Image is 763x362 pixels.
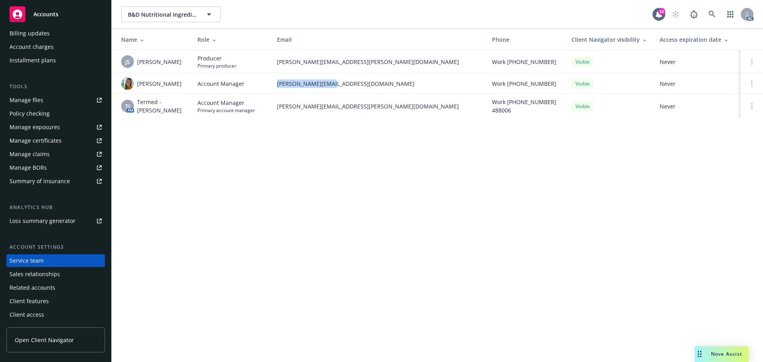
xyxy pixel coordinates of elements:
[6,54,105,67] a: Installment plans
[10,134,62,147] div: Manage certificates
[695,346,749,362] button: Nova Assist
[10,148,50,161] div: Manage claims
[492,58,556,66] span: Work [PHONE_NUMBER]
[6,254,105,267] a: Service team
[704,6,720,22] a: Search
[198,62,236,69] span: Primary producer
[492,79,556,88] span: Work [PHONE_NUMBER]
[6,148,105,161] a: Manage claims
[668,6,684,22] a: Start snowing
[10,41,54,53] div: Account charges
[198,99,255,107] span: Account Manager
[722,6,738,22] a: Switch app
[10,175,70,188] div: Summary of insurance
[660,35,734,44] div: Access expiration date
[198,107,255,114] span: Primary account manager
[711,350,742,357] span: Nova Assist
[10,161,47,174] div: Manage BORs
[128,10,197,19] span: B&D Nutritional Ingredients, Inc.
[6,295,105,308] a: Client features
[6,175,105,188] a: Summary of insurance
[198,35,264,44] div: Role
[492,98,559,114] span: Work [PHONE_NUMBER] 488006
[121,77,134,90] img: photo
[695,346,705,362] div: Drag to move
[125,58,130,66] span: JS
[6,41,105,53] a: Account charges
[10,281,55,294] div: Related accounts
[277,79,479,88] span: [PERSON_NAME][EMAIL_ADDRESS][DOMAIN_NAME]
[660,102,734,110] span: Never
[277,35,479,44] div: Email
[571,79,594,89] div: Visible
[277,58,479,66] span: [PERSON_NAME][EMAIL_ADDRESS][PERSON_NAME][DOMAIN_NAME]
[121,6,221,22] button: B&D Nutritional Ingredients, Inc.
[10,54,56,67] div: Installment plans
[15,336,74,344] span: Open Client Navigator
[10,107,50,120] div: Policy checking
[6,134,105,147] a: Manage certificates
[198,79,244,88] span: Account Manager
[198,54,236,62] span: Producer
[6,3,105,25] a: Accounts
[6,161,105,174] a: Manage BORs
[571,35,647,44] div: Client Navigator visibility
[686,6,702,22] a: Report a Bug
[6,281,105,294] a: Related accounts
[6,27,105,40] a: Billing updates
[6,308,105,321] a: Client access
[10,295,49,308] div: Client features
[10,121,60,134] div: Manage exposures
[277,102,479,110] span: [PERSON_NAME][EMAIL_ADDRESS][PERSON_NAME][DOMAIN_NAME]
[10,27,50,40] div: Billing updates
[10,254,44,267] div: Service team
[10,215,76,227] div: Loss summary generator
[125,102,130,110] span: TJ
[137,98,185,114] span: Termed - [PERSON_NAME]
[6,94,105,106] a: Manage files
[6,215,105,227] a: Loss summary generator
[492,35,559,44] div: Phone
[571,57,594,67] div: Visible
[660,79,734,88] span: Never
[571,101,594,111] div: Visible
[6,121,105,134] a: Manage exposures
[137,79,182,88] span: [PERSON_NAME]
[10,94,43,106] div: Manage files
[137,58,182,66] span: [PERSON_NAME]
[660,58,734,66] span: Never
[121,35,185,44] div: Name
[6,243,105,251] div: Account settings
[10,268,60,281] div: Sales relationships
[10,308,44,321] div: Client access
[6,203,105,211] div: Analytics hub
[33,11,58,17] span: Accounts
[6,268,105,281] a: Sales relationships
[6,83,105,91] div: Tools
[658,8,665,15] div: 15
[6,107,105,120] a: Policy checking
